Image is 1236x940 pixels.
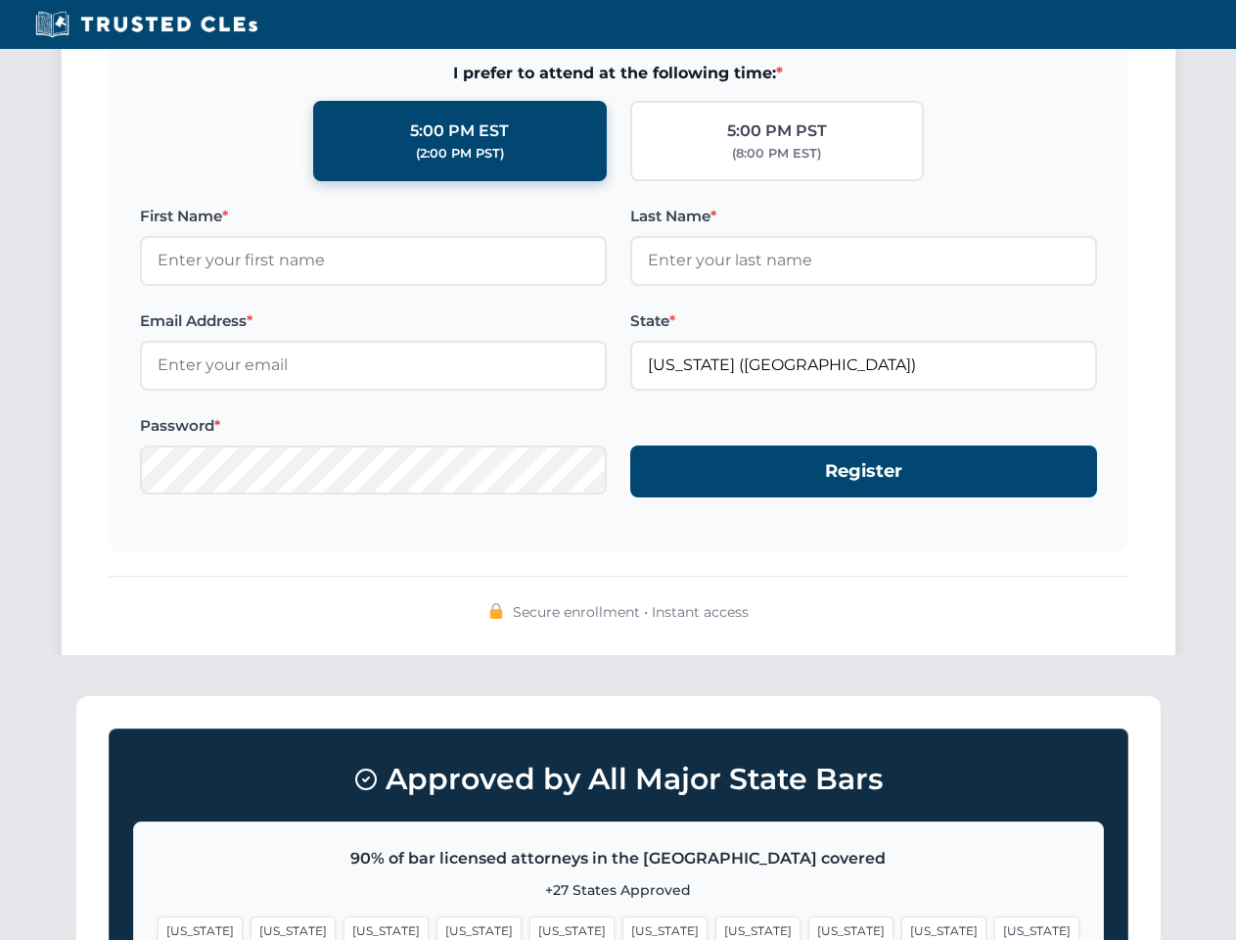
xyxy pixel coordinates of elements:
[158,846,1079,871] p: 90% of bar licensed attorneys in the [GEOGRAPHIC_DATA] covered
[630,446,1097,497] button: Register
[630,205,1097,228] label: Last Name
[416,144,504,164] div: (2:00 PM PST)
[140,341,607,390] input: Enter your email
[140,205,607,228] label: First Name
[488,603,504,619] img: 🔒
[410,118,509,144] div: 5:00 PM EST
[732,144,821,164] div: (8:00 PM EST)
[513,601,749,623] span: Secure enrollment • Instant access
[158,879,1079,901] p: +27 States Approved
[140,309,607,333] label: Email Address
[140,414,607,438] label: Password
[29,10,263,39] img: Trusted CLEs
[630,341,1097,390] input: Florida (FL)
[133,753,1104,806] h3: Approved by All Major State Bars
[727,118,827,144] div: 5:00 PM PST
[140,61,1097,86] span: I prefer to attend at the following time:
[630,309,1097,333] label: State
[140,236,607,285] input: Enter your first name
[630,236,1097,285] input: Enter your last name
